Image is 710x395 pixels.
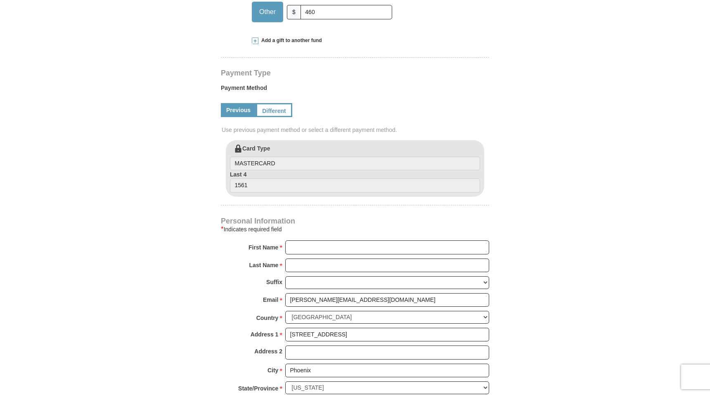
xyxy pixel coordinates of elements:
strong: Last Name [249,259,279,271]
strong: First Name [248,242,278,253]
div: Indicates required field [221,224,489,234]
strong: City [267,364,278,376]
input: Other Amount [301,5,392,19]
label: Card Type [230,144,480,171]
a: Different [256,103,292,117]
span: Use previous payment method or select a different payment method. [222,126,490,134]
input: Card Type [230,157,480,171]
label: Payment Method [221,84,489,96]
strong: Country [256,312,279,324]
strong: Suffix [266,276,282,288]
span: $ [287,5,301,19]
label: Last 4 [230,170,480,193]
a: Previous [221,103,256,117]
span: Other [255,6,280,18]
strong: Email [263,294,278,306]
h4: Payment Type [221,70,489,76]
strong: State/Province [238,383,278,394]
strong: Address 1 [251,329,279,340]
span: Add a gift to another fund [258,37,322,44]
input: Last 4 [230,179,480,193]
strong: Address 2 [254,346,282,357]
h4: Personal Information [221,218,489,224]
